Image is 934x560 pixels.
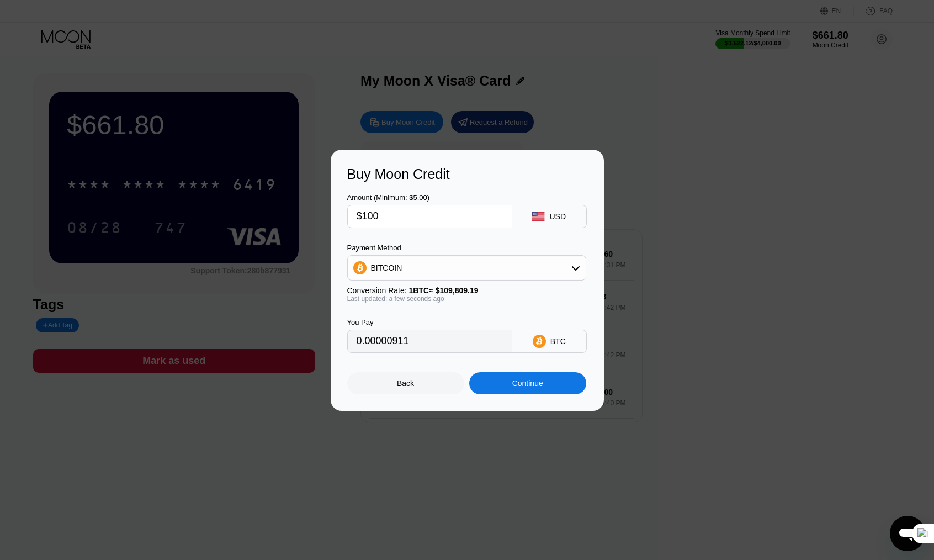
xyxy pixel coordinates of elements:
div: USD [549,212,566,221]
span: 1 BTC ≈ $109,809.19 [409,286,479,295]
div: BITCOIN [348,257,586,279]
div: BTC [550,337,566,346]
input: $0.00 [357,205,503,228]
div: Back [397,379,414,388]
div: Continue [469,372,586,394]
div: You Pay [347,318,512,326]
div: BITCOIN [371,263,402,272]
div: Continue [512,379,543,388]
div: Back [347,372,464,394]
div: Amount (Minimum: $5.00) [347,193,512,202]
div: Last updated: a few seconds ago [347,295,586,303]
div: Conversion Rate: [347,286,586,295]
div: Payment Method [347,244,586,252]
div: Buy Moon Credit [347,166,587,182]
iframe: 開啟傳訊視窗按鈕，對話進行中 [890,516,925,551]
